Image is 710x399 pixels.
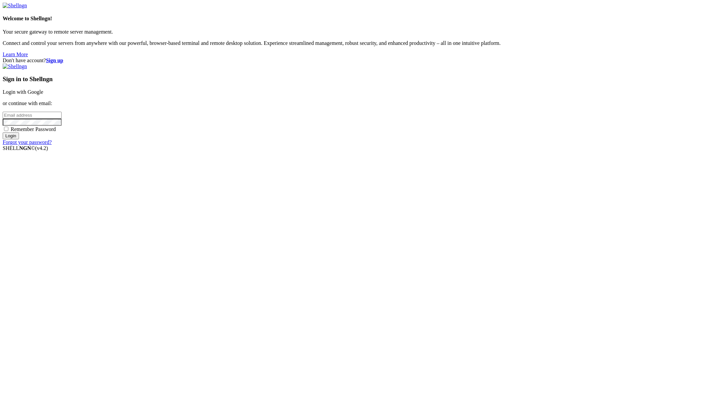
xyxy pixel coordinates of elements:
span: 4.2.0 [35,145,48,151]
a: Sign up [46,58,63,63]
b: NGN [19,145,31,151]
input: Remember Password [4,127,8,131]
div: Don't have account? [3,58,707,64]
span: SHELL © [3,145,48,151]
img: Shellngn [3,64,27,69]
a: Learn More [3,52,28,57]
p: Your secure gateway to remote server management. [3,29,707,35]
span: Remember Password [11,126,56,132]
p: Connect and control your servers from anywhere with our powerful, browser-based terminal and remo... [3,40,707,46]
a: Login with Google [3,89,43,95]
img: Shellngn [3,3,27,9]
h3: Sign in to Shellngn [3,75,707,83]
a: Forgot your password? [3,139,52,145]
p: or continue with email: [3,100,707,106]
h4: Welcome to Shellngn! [3,16,707,22]
input: Login [3,132,19,139]
input: Email address [3,112,62,119]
